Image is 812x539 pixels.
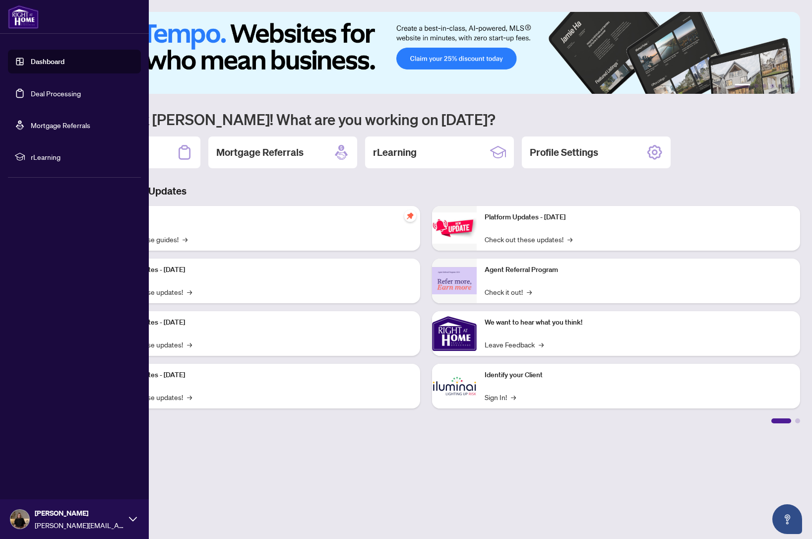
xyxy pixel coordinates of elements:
[187,392,192,403] span: →
[52,110,800,129] h1: Welcome back [PERSON_NAME]! What are you working on [DATE]?
[485,234,572,245] a: Check out these updates!→
[754,84,758,88] button: 2
[35,508,124,519] span: [PERSON_NAME]
[104,212,412,223] p: Self-Help
[187,286,192,297] span: →
[31,57,64,66] a: Dashboard
[10,510,29,529] img: Profile Icon
[373,145,417,159] h2: rLearning
[485,265,793,275] p: Agent Referral Program
[485,317,793,328] p: We want to hear what you think!
[485,392,516,403] a: Sign In!→
[52,184,800,198] h3: Brokerage & Industry Updates
[735,84,750,88] button: 1
[432,212,477,244] img: Platform Updates - June 23, 2025
[539,339,544,350] span: →
[485,339,544,350] a: Leave Feedback→
[404,210,416,222] span: pushpin
[432,267,477,294] img: Agent Referral Program
[786,84,790,88] button: 6
[432,364,477,408] img: Identify your Client
[485,286,532,297] a: Check it out!→
[778,84,782,88] button: 5
[104,265,412,275] p: Platform Updates - [DATE]
[770,84,774,88] button: 4
[527,286,532,297] span: →
[35,520,124,531] span: [PERSON_NAME][EMAIL_ADDRESS][DOMAIN_NAME]
[104,317,412,328] p: Platform Updates - [DATE]
[31,121,90,130] a: Mortgage Referrals
[530,145,598,159] h2: Profile Settings
[216,145,304,159] h2: Mortgage Referrals
[772,504,802,534] button: Open asap
[31,151,134,162] span: rLearning
[8,5,39,29] img: logo
[485,370,793,381] p: Identify your Client
[52,12,800,94] img: Slide 0
[762,84,766,88] button: 3
[485,212,793,223] p: Platform Updates - [DATE]
[187,339,192,350] span: →
[104,370,412,381] p: Platform Updates - [DATE]
[31,89,81,98] a: Deal Processing
[432,311,477,356] img: We want to hear what you think!
[183,234,187,245] span: →
[567,234,572,245] span: →
[511,392,516,403] span: →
